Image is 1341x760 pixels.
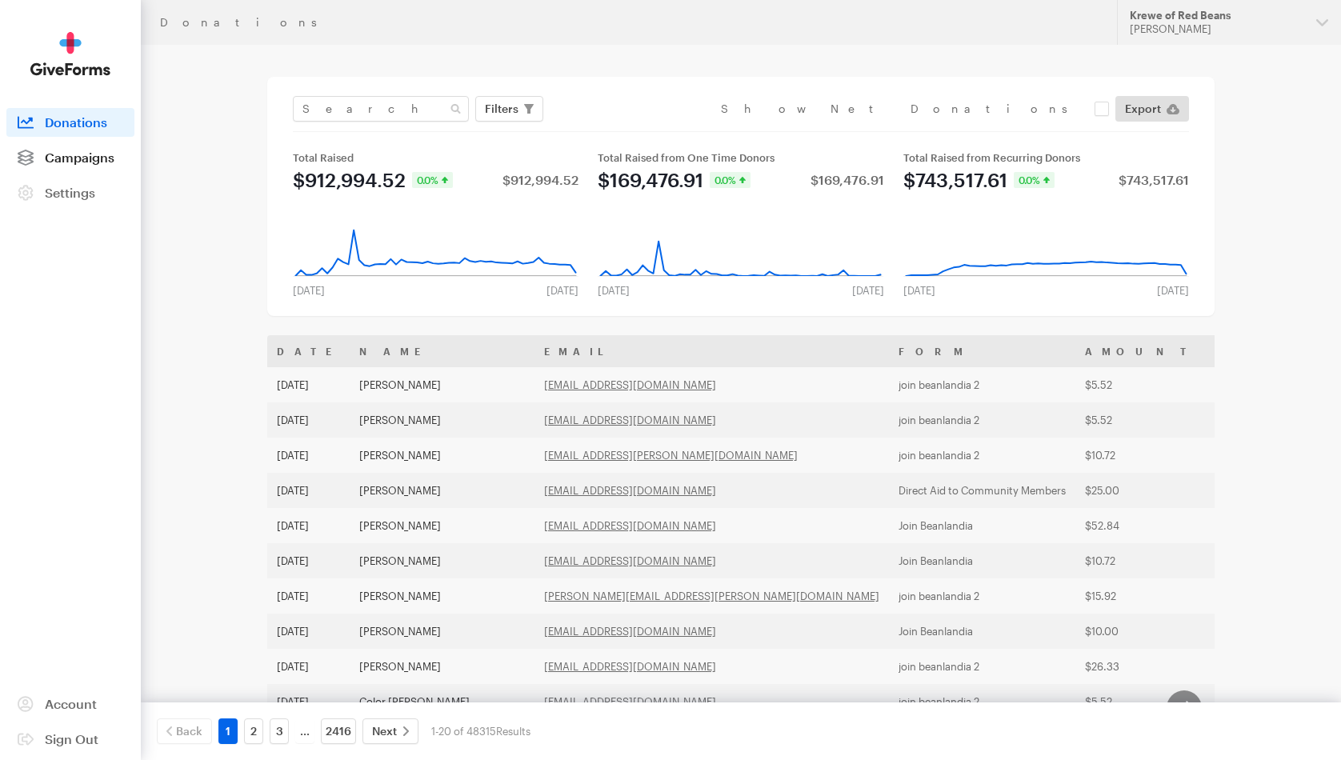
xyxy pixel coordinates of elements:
span: Campaigns [45,150,114,165]
div: [PERSON_NAME] [1130,22,1303,36]
td: Paid [1205,438,1323,473]
td: Join Beanlandia [889,614,1075,649]
td: $5.52 [1075,684,1205,719]
td: [DATE] [267,578,350,614]
td: $10.72 [1075,438,1205,473]
a: Next [362,718,418,744]
td: [PERSON_NAME] [350,649,534,684]
a: Account [6,690,134,718]
span: Settings [45,185,95,200]
td: $52.84 [1075,508,1205,543]
td: $15.92 [1075,578,1205,614]
a: Donations [6,108,134,137]
div: [DATE] [843,284,894,297]
span: Sign Out [45,731,98,746]
div: $169,476.91 [598,170,703,190]
td: [DATE] [267,367,350,402]
div: $743,517.61 [903,170,1007,190]
div: 0.0% [710,172,751,188]
td: [PERSON_NAME] [350,438,534,473]
a: [EMAIL_ADDRESS][DOMAIN_NAME] [544,660,716,673]
td: $10.00 [1075,614,1205,649]
td: join beanlandia 2 [889,438,1075,473]
td: [DATE] [267,684,350,719]
td: [PERSON_NAME] [350,473,534,508]
td: Paid [1205,684,1323,719]
th: Date [267,335,350,367]
a: [EMAIL_ADDRESS][DOMAIN_NAME] [544,625,716,638]
th: Amount [1075,335,1205,367]
td: [DATE] [267,543,350,578]
a: [EMAIL_ADDRESS][DOMAIN_NAME] [544,554,716,567]
td: [DATE] [267,473,350,508]
a: Campaigns [6,143,134,172]
td: [DATE] [267,614,350,649]
td: [DATE] [267,508,350,543]
td: $25.00 [1075,473,1205,508]
th: Name [350,335,534,367]
td: join beanlandia 2 [889,649,1075,684]
span: Next [372,722,397,741]
td: $5.52 [1075,367,1205,402]
td: [DATE] [267,402,350,438]
a: [EMAIL_ADDRESS][DOMAIN_NAME] [544,378,716,391]
a: Settings [6,178,134,207]
td: Color [PERSON_NAME] [350,684,534,719]
span: Filters [485,99,518,118]
div: [DATE] [894,284,945,297]
td: join beanlandia 2 [889,402,1075,438]
span: Donations [45,114,107,130]
td: [PERSON_NAME] [350,367,534,402]
div: $743,517.61 [1119,174,1189,186]
span: Results [496,725,530,738]
td: $26.33 [1075,649,1205,684]
td: [PERSON_NAME] [350,508,534,543]
td: join beanlandia 2 [889,367,1075,402]
td: join beanlandia 2 [889,578,1075,614]
div: $169,476.91 [811,174,884,186]
td: [DATE] [267,649,350,684]
div: [DATE] [283,284,334,297]
td: Paid [1205,473,1323,508]
img: GiveForms [30,32,110,76]
input: Search Name & Email [293,96,469,122]
td: $5.52 [1075,402,1205,438]
td: [PERSON_NAME] [350,543,534,578]
td: [PERSON_NAME] [350,402,534,438]
div: [DATE] [588,284,639,297]
div: [DATE] [1147,284,1199,297]
div: $912,994.52 [502,174,578,186]
td: [PERSON_NAME] [350,614,534,649]
div: Total Raised [293,151,578,164]
a: [EMAIL_ADDRESS][DOMAIN_NAME] [544,695,716,708]
div: Total Raised from Recurring Donors [903,151,1189,164]
div: 0.0% [1014,172,1055,188]
a: [EMAIL_ADDRESS][PERSON_NAME][DOMAIN_NAME] [544,449,798,462]
th: Form [889,335,1075,367]
td: [DATE] [267,438,350,473]
td: Paid [1205,543,1323,578]
th: Status [1205,335,1323,367]
a: Sign Out [6,725,134,754]
td: Paid [1205,578,1323,614]
a: [PERSON_NAME][EMAIL_ADDRESS][PERSON_NAME][DOMAIN_NAME] [544,590,879,602]
a: Export [1115,96,1189,122]
th: Email [534,335,889,367]
a: [EMAIL_ADDRESS][DOMAIN_NAME] [544,519,716,532]
td: Paid [1205,508,1323,543]
div: 1-20 of 48315 [431,718,530,744]
div: Krewe of Red Beans [1130,9,1303,22]
span: Export [1125,99,1161,118]
span: Account [45,696,97,711]
button: Filters [475,96,543,122]
a: 2416 [321,718,356,744]
td: Direct Aid to Community Members [889,473,1075,508]
a: 2 [244,718,263,744]
a: 3 [270,718,289,744]
td: $10.72 [1075,543,1205,578]
a: [EMAIL_ADDRESS][DOMAIN_NAME] [544,484,716,497]
div: $912,994.52 [293,170,406,190]
td: [PERSON_NAME] [350,578,534,614]
div: 0.0% [412,172,453,188]
div: [DATE] [537,284,588,297]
